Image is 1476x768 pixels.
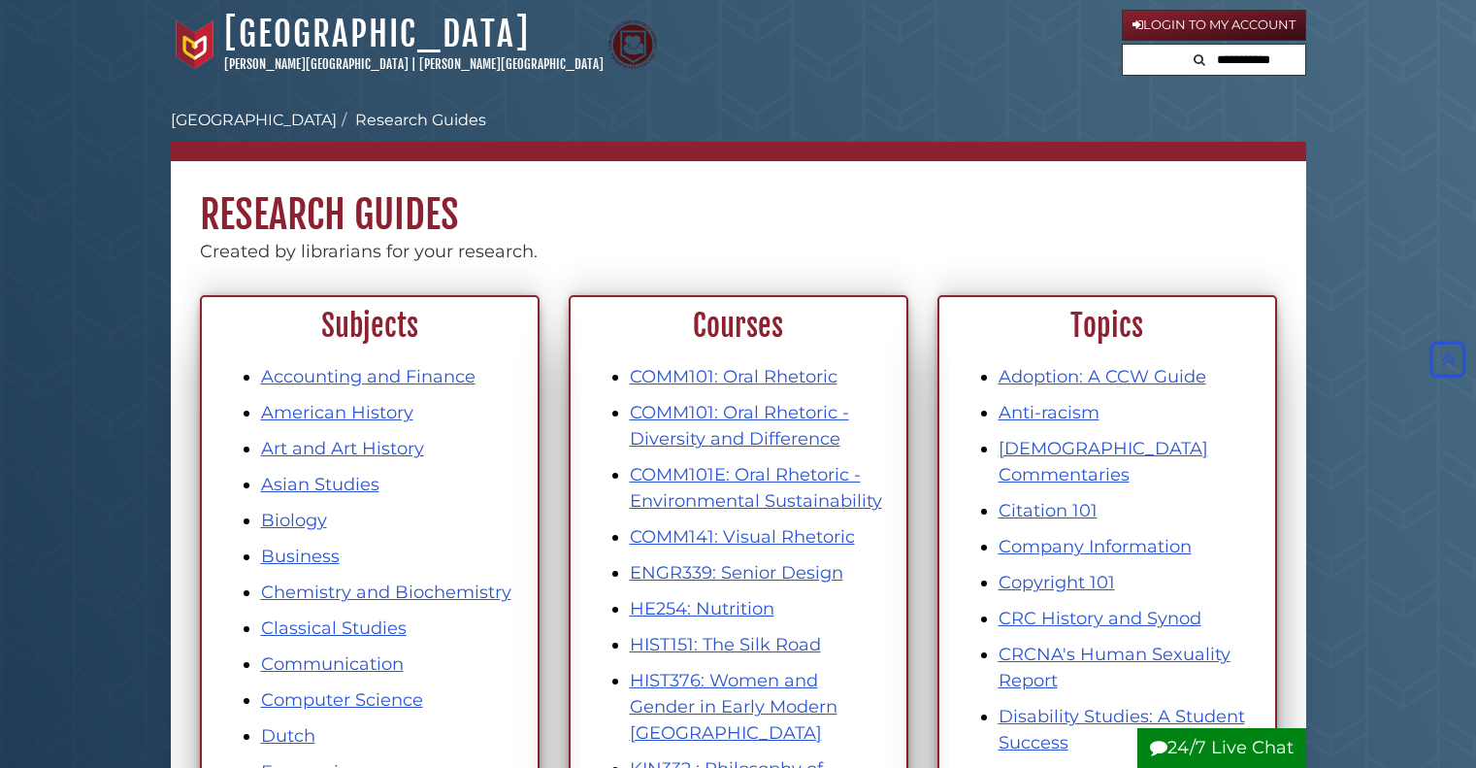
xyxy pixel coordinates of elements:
a: Back to Top [1425,349,1471,370]
a: [DEMOGRAPHIC_DATA] Commentaries [999,438,1208,485]
a: Computer Science [261,689,423,711]
a: Company Information [999,536,1192,557]
a: CRC History and Synod [999,608,1201,629]
a: Accounting and Finance [261,366,476,387]
a: Anti-racism [999,402,1099,423]
a: CRCNA's Human Sexuality Report [999,644,1230,691]
a: [GEOGRAPHIC_DATA] [171,111,337,129]
a: Research Guides [355,111,486,129]
h2: Subjects [213,308,527,345]
a: Art and Art History [261,438,424,459]
i: Search [1194,53,1205,66]
a: [PERSON_NAME][GEOGRAPHIC_DATA] [224,56,409,72]
a: Login to My Account [1122,10,1306,41]
img: Calvin Theological Seminary [608,20,657,69]
a: [PERSON_NAME][GEOGRAPHIC_DATA] [419,56,604,72]
a: HIST151: The Silk Road [630,634,821,655]
a: COMM101: Oral Rhetoric - Diversity and Difference [630,402,849,450]
a: COMM101E: Oral Rhetoric - Environmental Sustainability [630,464,882,512]
a: Dutch [261,725,315,747]
a: Business [261,546,340,567]
a: Copyright 101 [999,572,1115,593]
button: 24/7 Live Chat [1137,728,1306,768]
a: American History [261,402,413,423]
a: HIST376: Women and Gender in Early Modern [GEOGRAPHIC_DATA] [630,670,837,744]
a: Chemistry and Biochemistry [261,582,511,603]
a: HE254: Nutrition [630,598,774,619]
button: Search [1188,45,1211,71]
img: Calvin University [171,20,219,69]
a: Disability Studies: A Student Success [999,706,1245,753]
a: [GEOGRAPHIC_DATA] [224,13,530,55]
span: Created by librarians for your research. [200,241,538,262]
a: ENGR339: Senior Design [630,562,843,584]
nav: breadcrumb [171,109,1306,161]
a: Classical Studies [261,618,407,639]
h2: Courses [581,308,896,345]
a: Citation 101 [999,500,1098,521]
h2: Topics [950,308,1264,345]
a: Asian Studies [261,474,379,495]
a: Adoption: A CCW Guide [999,366,1206,387]
a: COMM141: Visual Rhetoric [630,526,855,548]
a: COMM101: Oral Rhetoric [630,366,837,387]
a: Communication [261,653,404,675]
span: | [411,56,416,72]
h1: Research Guides [171,161,1306,239]
a: Biology [261,510,327,531]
